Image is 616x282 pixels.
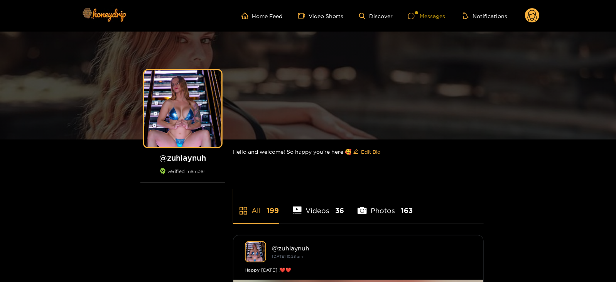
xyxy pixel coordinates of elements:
[233,139,484,164] div: Hello and welcome! So happy you’re here 🥰
[272,245,472,252] div: @ zuhlaynuh
[267,206,279,215] span: 199
[298,12,344,19] a: Video Shorts
[245,266,472,274] div: Happy [DATE]!!❤️❤️
[140,168,225,183] div: verified member
[140,153,225,163] h1: @ zuhlaynuh
[241,12,252,19] span: home
[272,254,303,258] small: [DATE] 10:23 am
[353,149,358,155] span: edit
[361,148,381,156] span: Edit Bio
[408,12,445,20] div: Messages
[461,12,510,20] button: Notifications
[335,206,344,215] span: 36
[241,12,283,19] a: Home Feed
[245,241,266,262] img: zuhlaynuh
[358,188,413,223] li: Photos
[359,13,393,19] a: Discover
[401,206,413,215] span: 163
[298,12,309,19] span: video-camera
[239,206,248,215] span: appstore
[233,188,279,223] li: All
[293,188,344,223] li: Videos
[352,146,382,158] button: editEdit Bio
